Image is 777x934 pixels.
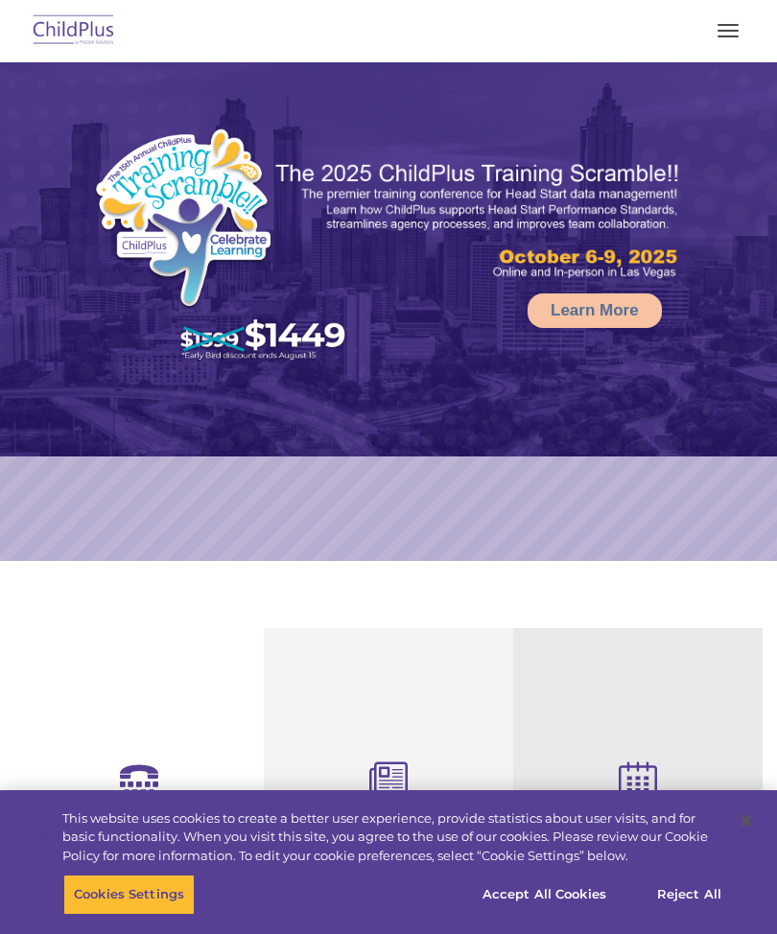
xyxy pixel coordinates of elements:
div: This website uses cookies to create a better user experience, provide statistics about user visit... [62,809,723,866]
button: Close [725,800,767,842]
button: Accept All Cookies [472,875,617,915]
button: Cookies Settings [63,875,195,915]
img: ChildPlus by Procare Solutions [29,9,119,54]
button: Reject All [629,875,749,915]
a: Learn More [528,293,662,328]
